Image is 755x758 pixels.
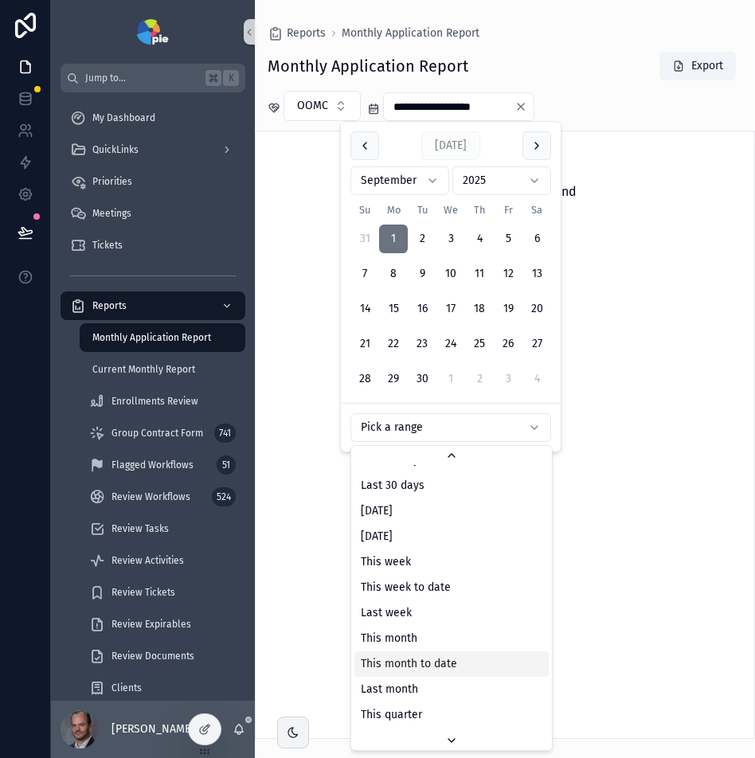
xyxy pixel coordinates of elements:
[361,682,418,697] span: Last month
[361,631,417,647] span: This month
[361,503,393,519] span: [DATE]
[361,554,411,570] span: This week
[361,605,412,621] span: Last week
[361,580,451,596] span: This week to date
[361,478,424,494] span: Last 30 days
[361,656,457,672] span: This month to date
[361,707,422,723] span: This quarter
[361,529,393,545] span: [DATE]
